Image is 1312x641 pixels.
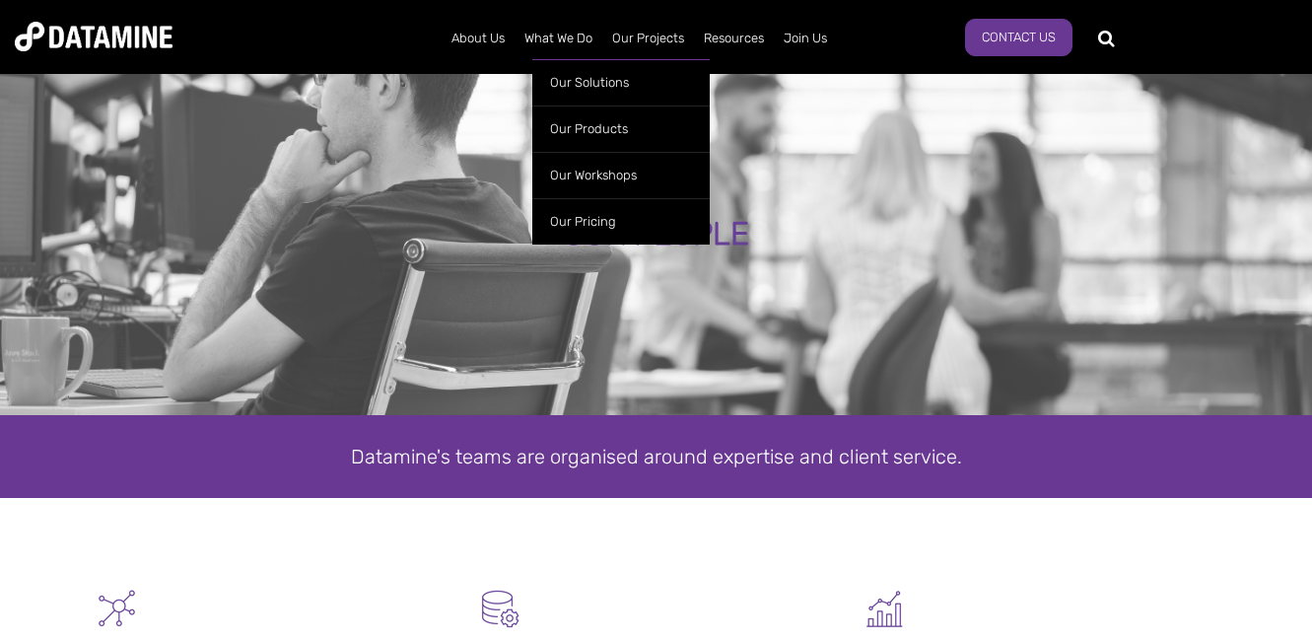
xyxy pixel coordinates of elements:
a: What We Do [515,13,602,64]
a: Our Workshops [532,152,710,198]
a: Resources [694,13,774,64]
a: Our Projects [602,13,694,64]
a: Join Us [774,13,837,64]
img: Datamine [15,22,173,51]
a: Our Products [532,106,710,152]
a: Our Pricing [532,198,710,245]
img: Graph - Network [95,587,139,631]
img: Datamart [478,587,522,631]
div: OUR PEOPLE [157,217,1156,252]
span: Datamine's teams are organised around expertise and client service. [351,445,962,468]
a: Our Solutions [532,59,710,106]
a: About Us [442,13,515,64]
a: Contact Us [965,19,1072,56]
img: Graph 5 [863,587,907,631]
